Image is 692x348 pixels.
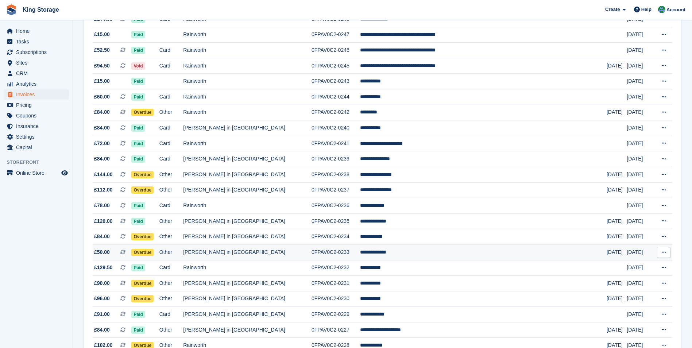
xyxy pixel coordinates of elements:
[627,229,653,245] td: [DATE]
[312,58,360,74] td: 0FPAV0C2-0245
[627,307,653,322] td: [DATE]
[159,291,183,307] td: Other
[16,36,60,47] span: Tasks
[183,167,312,182] td: [PERSON_NAME] in [GEOGRAPHIC_DATA]
[312,105,360,120] td: 0FPAV0C2-0242
[131,186,154,194] span: Overdue
[4,79,69,89] a: menu
[159,229,183,245] td: Other
[627,167,653,182] td: [DATE]
[94,31,110,38] span: £15.00
[94,295,110,302] span: £96.00
[183,198,312,214] td: Rainworth
[183,74,312,89] td: Rainworth
[6,4,17,15] img: stora-icon-8386f47178a22dfd0bd8f6a31ec36ba5ce8667c1dd55bd0f319d3a0aa187defe.svg
[183,27,312,43] td: Rainworth
[183,182,312,198] td: [PERSON_NAME] in [GEOGRAPHIC_DATA]
[94,264,113,271] span: £129.50
[312,260,360,276] td: 0FPAV0C2-0232
[607,182,627,198] td: [DATE]
[131,233,154,240] span: Overdue
[607,244,627,260] td: [DATE]
[605,6,620,13] span: Create
[60,169,69,177] a: Preview store
[4,100,69,110] a: menu
[183,276,312,291] td: [PERSON_NAME] in [GEOGRAPHIC_DATA]
[183,105,312,120] td: Rainworth
[666,6,685,13] span: Account
[641,6,652,13] span: Help
[131,280,154,287] span: Overdue
[159,167,183,182] td: Other
[131,295,154,302] span: Overdue
[627,43,653,58] td: [DATE]
[312,213,360,229] td: 0FPAV0C2-0235
[658,6,665,13] img: John King
[627,291,653,307] td: [DATE]
[131,218,145,225] span: Paid
[627,198,653,214] td: [DATE]
[627,260,653,276] td: [DATE]
[627,58,653,74] td: [DATE]
[131,31,145,38] span: Paid
[16,111,60,121] span: Coupons
[7,159,73,166] span: Storefront
[312,198,360,214] td: 0FPAV0C2-0236
[131,93,145,101] span: Paid
[312,244,360,260] td: 0FPAV0C2-0233
[16,68,60,78] span: CRM
[607,213,627,229] td: [DATE]
[94,233,110,240] span: £84.00
[183,260,312,276] td: Rainworth
[94,155,110,163] span: £84.00
[607,291,627,307] td: [DATE]
[183,43,312,58] td: Rainworth
[159,244,183,260] td: Other
[607,276,627,291] td: [DATE]
[131,109,154,116] span: Overdue
[16,79,60,89] span: Analytics
[159,58,183,74] td: Card
[627,244,653,260] td: [DATE]
[20,4,62,16] a: King Storage
[159,322,183,338] td: Other
[627,27,653,43] td: [DATE]
[183,58,312,74] td: Rainworth
[16,168,60,178] span: Online Store
[4,26,69,36] a: menu
[627,89,653,105] td: [DATE]
[312,322,360,338] td: 0FPAV0C2-0227
[94,310,110,318] span: £91.00
[131,62,145,70] span: Void
[4,89,69,100] a: menu
[94,124,110,132] span: £84.00
[183,120,312,136] td: [PERSON_NAME] in [GEOGRAPHIC_DATA]
[4,68,69,78] a: menu
[16,142,60,152] span: Capital
[16,89,60,100] span: Invoices
[627,322,653,338] td: [DATE]
[312,74,360,89] td: 0FPAV0C2-0243
[16,100,60,110] span: Pricing
[159,89,183,105] td: Card
[131,326,145,334] span: Paid
[607,167,627,182] td: [DATE]
[16,132,60,142] span: Settings
[159,105,183,120] td: Other
[4,47,69,57] a: menu
[131,47,145,54] span: Paid
[94,108,110,116] span: £84.00
[627,136,653,151] td: [DATE]
[159,43,183,58] td: Card
[607,58,627,74] td: [DATE]
[159,260,183,276] td: Card
[94,140,110,147] span: £72.00
[183,244,312,260] td: [PERSON_NAME] in [GEOGRAPHIC_DATA]
[627,120,653,136] td: [DATE]
[131,140,145,147] span: Paid
[131,264,145,271] span: Paid
[94,202,110,209] span: £78.00
[94,46,110,54] span: £52.50
[312,291,360,307] td: 0FPAV0C2-0230
[94,326,110,334] span: £84.00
